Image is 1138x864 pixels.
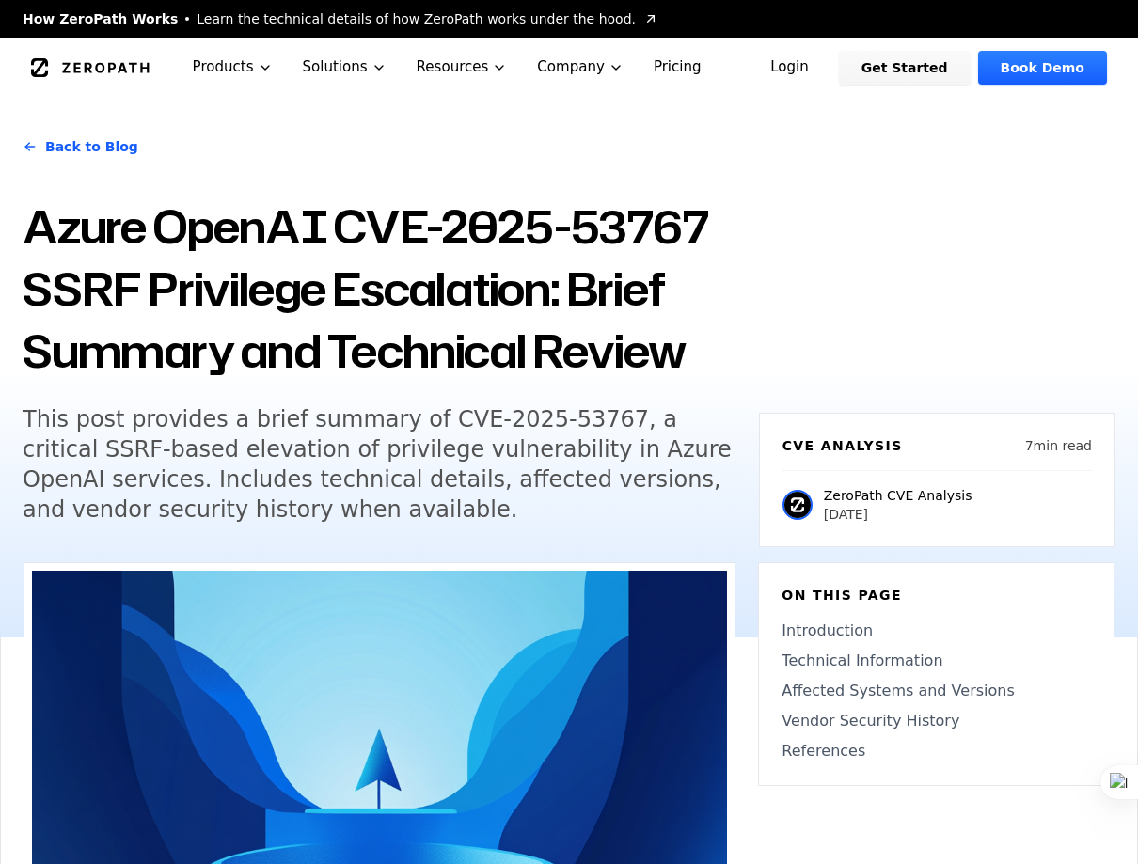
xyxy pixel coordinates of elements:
[978,51,1107,85] a: Book Demo
[782,710,1091,732] a: Vendor Security History
[197,9,636,28] span: Learn the technical details of how ZeroPath works under the hood.
[782,650,1091,672] a: Technical Information
[824,486,972,505] p: ZeroPath CVE Analysis
[782,436,903,455] h6: CVE Analysis
[1025,436,1092,455] p: 7 min read
[23,9,178,28] span: How ZeroPath Works
[639,38,717,97] a: Pricing
[23,9,658,28] a: How ZeroPath WorksLearn the technical details of how ZeroPath works under the hood.
[23,120,138,173] a: Back to Blog
[178,38,288,97] button: Products
[782,490,813,520] img: ZeroPath CVE Analysis
[748,51,831,85] a: Login
[782,620,1091,642] a: Introduction
[824,505,972,524] p: [DATE]
[23,196,736,382] h1: Azure OpenAI CVE-2025-53767 SSRF Privilege Escalation: Brief Summary and Technical Review
[782,740,1091,762] a: References
[839,51,971,85] a: Get Started
[782,586,1091,605] h6: On this page
[288,38,402,97] button: Solutions
[522,38,639,97] button: Company
[402,38,523,97] button: Resources
[782,680,1091,702] a: Affected Systems and Versions
[23,404,736,525] h5: This post provides a brief summary of CVE-2025-53767, a critical SSRF-based elevation of privileg...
